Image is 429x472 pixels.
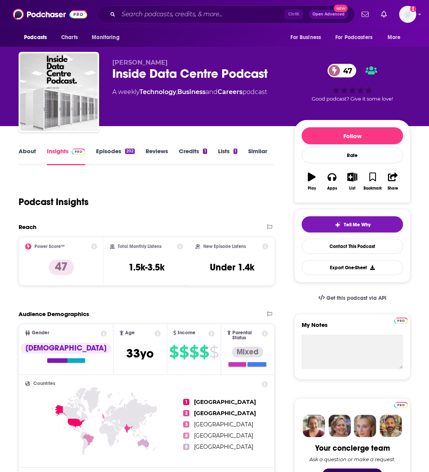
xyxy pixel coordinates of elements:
[218,147,237,165] a: Lists1
[364,186,382,191] div: Bookmark
[20,53,98,131] img: Inside Data Centre Podcast
[302,127,403,144] button: Follow
[342,168,362,195] button: List
[335,222,341,228] img: tell me why sparkle
[344,222,371,228] span: Tell Me Why
[379,415,402,437] img: Jon Profile
[178,330,196,335] span: Income
[359,8,372,21] a: Show notifications dropdown
[169,346,178,358] span: $
[183,433,189,439] span: 4
[349,186,355,191] div: List
[410,6,416,12] svg: Add a profile image
[327,186,337,191] div: Apps
[394,316,408,324] a: Pro website
[312,12,345,16] span: Open Advanced
[177,88,206,96] a: Business
[126,346,154,361] span: 33 yo
[112,87,267,97] div: A weekly podcast
[233,149,237,154] div: 1
[19,310,89,318] h2: Audience Demographics
[194,443,253,450] span: [GEOGRAPHIC_DATA]
[146,147,168,165] a: Reviews
[248,147,267,165] a: Similar
[19,30,57,45] button: open menu
[183,410,189,416] span: 2
[49,260,74,275] p: 47
[194,410,256,417] span: [GEOGRAPHIC_DATA]
[19,223,36,231] h2: Reach
[210,262,254,273] h3: Under 1.4k
[32,330,49,335] span: Gender
[209,346,218,358] span: $
[334,5,348,12] span: New
[92,32,119,43] span: Monitoring
[290,32,321,43] span: For Business
[232,330,261,340] span: Parental Status
[56,30,82,45] a: Charts
[194,432,253,439] span: [GEOGRAPHIC_DATA]
[218,88,242,96] a: Careers
[303,415,325,437] img: Sydney Profile
[97,5,355,23] div: Search podcasts, credits, & more...
[388,186,398,191] div: Share
[394,318,408,324] img: Podchaser Pro
[302,239,403,254] a: Contact This Podcast
[183,399,189,405] span: 1
[118,8,285,21] input: Search podcasts, credits, & more...
[47,147,85,165] a: InsightsPodchaser Pro
[183,444,189,450] span: 5
[383,168,403,195] button: Share
[112,59,168,66] span: [PERSON_NAME]
[194,421,253,428] span: [GEOGRAPHIC_DATA]
[189,346,199,358] span: $
[382,30,410,45] button: open menu
[21,343,111,354] div: [DEMOGRAPHIC_DATA]
[19,196,89,208] h1: Podcast Insights
[183,421,189,428] span: 3
[302,321,403,335] label: My Notes
[61,32,78,43] span: Charts
[129,262,165,273] h3: 1.5k-3.5k
[96,147,135,165] a: Episodes202
[125,149,135,154] div: 202
[322,168,342,195] button: Apps
[125,330,135,335] span: Age
[394,402,408,408] img: Podchaser Pro
[294,59,410,107] div: 47Good podcast? Give it some love!
[199,346,209,358] span: $
[118,244,161,249] h2: Total Monthly Listens
[285,9,303,19] span: Ctrl K
[34,244,65,249] h2: Power Score™
[179,346,189,358] span: $
[335,64,356,77] span: 47
[179,147,207,165] a: Credits1
[139,88,176,96] a: Technology
[394,401,408,408] a: Pro website
[362,168,383,195] button: Bookmark
[330,30,384,45] button: open menu
[33,381,55,386] span: Countries
[378,8,390,21] a: Show notifications dropdown
[399,6,416,23] button: Show profile menu
[19,147,36,165] a: About
[308,186,316,191] div: Play
[203,149,207,154] div: 1
[24,32,47,43] span: Podcasts
[72,149,85,155] img: Podchaser Pro
[206,88,218,96] span: and
[312,289,393,308] a: Get this podcast via API
[312,96,393,102] span: Good podcast? Give it some love!
[302,260,403,275] button: Export One-Sheet
[194,398,256,405] span: [GEOGRAPHIC_DATA]
[86,30,129,45] button: open menu
[176,88,177,96] span: ,
[302,216,403,233] button: tell me why sparkleTell Me Why
[399,6,416,23] span: Logged in as AlkaNara
[326,295,386,301] span: Get this podcast via API
[232,347,263,357] div: Mixed
[13,7,87,22] img: Podchaser - Follow, Share and Rate Podcasts
[203,244,246,249] h2: New Episode Listens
